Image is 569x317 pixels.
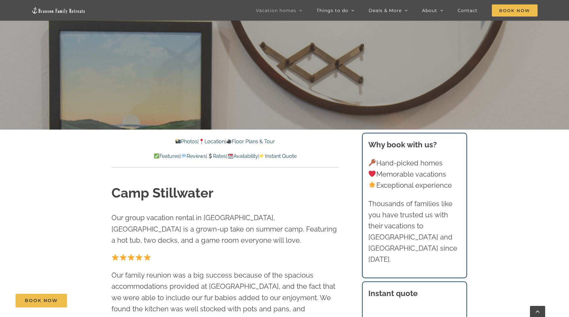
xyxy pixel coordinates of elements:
[199,139,204,144] img: 📍
[181,153,206,159] a: Reviews
[368,198,461,265] p: Thousands of families like you have trusted us with their vacations to [GEOGRAPHIC_DATA] and [GEO...
[111,184,339,203] h1: Camp Stillwater
[112,254,119,261] img: ⭐️
[25,298,58,303] span: Book Now
[369,8,402,13] span: Deals & More
[368,158,461,191] p: Hand-picked homes Memorable vacations Exceptional experience
[31,7,85,14] img: Branson Family Retreats Logo
[111,213,337,244] span: Our group vacation rental in [GEOGRAPHIC_DATA], [GEOGRAPHIC_DATA] is a grown-up take on summer ca...
[136,254,143,261] img: ⭐️
[227,153,258,159] a: Availability
[368,289,418,298] strong: Instant quote
[176,139,181,144] img: 📸
[256,8,296,13] span: Vacation homes
[369,170,376,177] img: ❤️
[369,182,376,189] img: 🌟
[317,8,348,13] span: Things to do
[368,139,461,151] h3: Why book with us?
[226,139,231,144] img: 🎥
[128,254,135,261] img: ⭐️
[120,254,127,261] img: ⭐️
[175,138,197,145] a: Photos
[154,153,159,158] img: ✅
[228,153,233,158] img: 📆
[458,8,478,13] span: Contact
[111,138,339,146] p: | |
[154,153,180,159] a: Features
[181,153,186,158] img: 💬
[199,138,225,145] a: Location
[111,152,339,160] p: | | | |
[208,153,213,158] img: 💲
[226,138,275,145] a: Floor Plans & Tour
[207,153,226,159] a: Rates
[16,294,67,307] a: Book Now
[259,153,297,159] a: Instant Quote
[369,159,376,166] img: 🔑
[422,8,437,13] span: About
[492,4,538,17] span: Book Now
[144,254,151,261] img: ⭐️
[260,153,265,158] img: 👉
